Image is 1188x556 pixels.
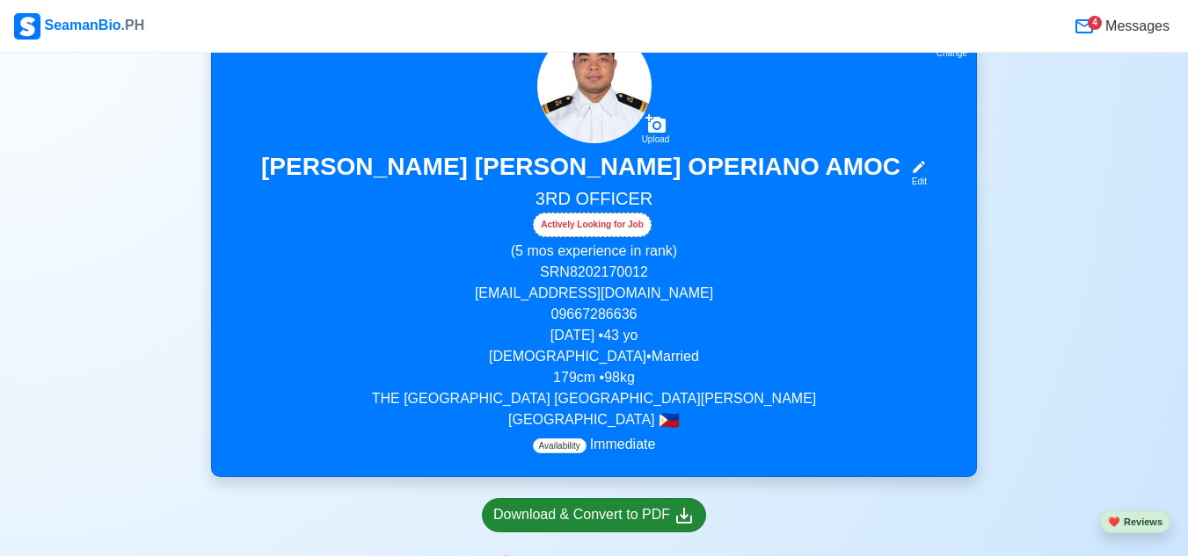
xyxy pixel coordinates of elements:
p: (5 mos experience in rank) [233,241,955,262]
p: [DATE] • 43 yo [233,325,955,346]
span: heart [1108,516,1120,527]
h5: 3RD OFFICER [233,188,955,213]
div: SeamanBio [14,13,144,40]
p: [DEMOGRAPHIC_DATA] • Married [233,346,955,367]
img: Logo [14,13,40,40]
div: Download & Convert to PDF [493,504,695,526]
p: 09667286636 [233,304,955,325]
button: heartReviews [1100,510,1170,534]
p: SRN 8202170012 [233,262,955,283]
h3: [PERSON_NAME] [PERSON_NAME] OPERIANO AMOC [261,152,900,188]
p: THE [GEOGRAPHIC_DATA] [GEOGRAPHIC_DATA][PERSON_NAME] [233,388,955,409]
p: [GEOGRAPHIC_DATA] [233,409,955,430]
p: 179 cm • 98 kg [233,367,955,388]
a: Download & Convert to PDF [482,498,706,532]
div: 4 [1088,16,1102,30]
p: [EMAIL_ADDRESS][DOMAIN_NAME] [233,283,955,304]
div: Upload [642,134,670,145]
div: Actively Looking for Job [533,213,652,237]
span: Availability [533,438,587,453]
span: 🇵🇭 [659,412,680,429]
div: Edit [904,175,927,188]
span: Messages [1102,16,1170,37]
div: Change [937,47,967,60]
span: .PH [121,18,145,32]
p: Immediate [533,434,656,455]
